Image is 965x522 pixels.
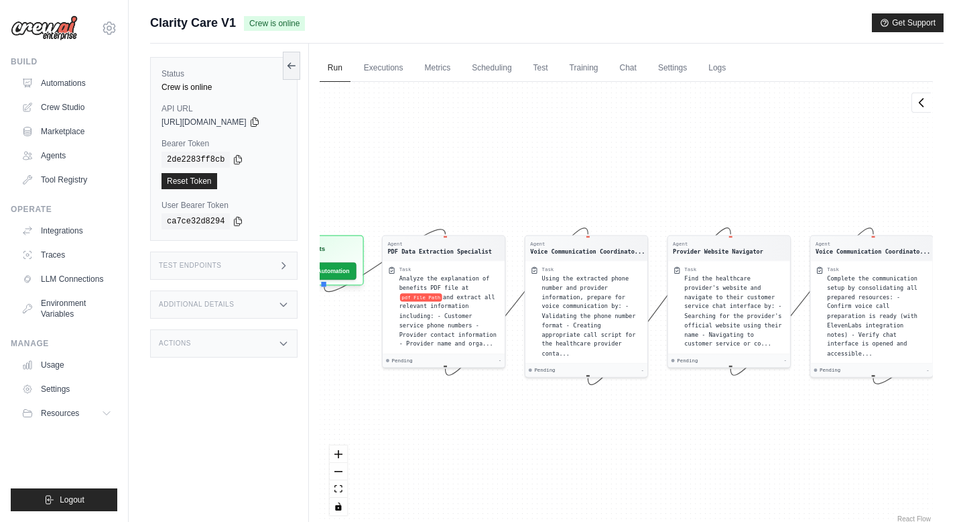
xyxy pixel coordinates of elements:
button: zoom out [330,463,347,480]
span: Pending [677,358,698,364]
span: Crew is online [244,16,305,31]
h3: Test Endpoints [159,262,222,270]
label: API URL [162,103,286,114]
a: Traces [16,244,117,266]
span: Using the extracted phone number and provider information, prepare for voice communication by: - ... [541,275,635,357]
div: - [641,367,643,374]
button: Run Automation [286,262,357,280]
label: User Bearer Token [162,200,286,211]
div: - [783,358,786,364]
span: Complete the communication setup by consolidating all prepared resources: - Confirm voice call pr... [827,275,917,357]
code: 2de2283ff8cb [162,152,230,168]
a: Logs [700,54,734,83]
div: AgentProvider Website NavigatorTaskFind the healthcare provider's website and navigate to their c... [667,236,791,368]
span: and extract all relevant information including: - Customer service phone numbers - Provider conta... [399,294,496,348]
span: Pending [534,367,555,374]
a: Executions [356,54,411,83]
div: Manage [11,338,117,349]
div: AgentPDF Data Extraction SpecialistTaskAnalyze the explanation of benefits PDF file atpdf File Pa... [382,236,506,368]
a: Marketplace [16,121,117,142]
span: Logout [60,494,84,505]
span: [URL][DOMAIN_NAME] [162,117,247,127]
a: Crew Studio [16,97,117,118]
a: Agents [16,145,117,166]
div: Find the healthcare provider's website and navigate to their customer service chat interface by: ... [684,274,785,349]
a: Environment Variables [16,293,117,325]
a: LLM Connections [16,268,117,290]
div: React Flow controls [330,446,347,515]
code: ca7ce32d8294 [162,213,230,229]
div: Agent [673,241,763,248]
a: Reset Token [162,173,217,189]
div: Using the extracted phone number and provider information, prepare for voice communication by: - ... [541,274,642,358]
span: pdf File Path [400,293,442,301]
span: Pending [820,367,840,374]
a: Training [562,54,606,83]
h3: Inputs [306,244,324,254]
div: AgentVoice Communication Coordinato...TaskComplete the communication setup by consolidating all p... [810,236,934,378]
div: Complete the communication setup by consolidating all prepared resources: - Confirm voice call pr... [827,274,927,358]
button: Resources [16,403,117,424]
span: Analyze the explanation of benefits PDF file at [399,275,489,291]
a: Metrics [417,54,459,83]
div: InputsRun Automation [279,236,364,286]
div: PDF Data Extraction Specialist [387,248,492,256]
button: zoom in [330,446,347,463]
a: Scheduling [464,54,519,83]
label: Bearer Token [162,138,286,149]
img: Logo [11,15,78,41]
a: Automations [16,72,117,94]
a: Settings [16,378,117,400]
g: Edge from c4d4a03ae4d9026e1d1e8e82a5482c45 to 23cd8a8555e4a97beec9a956b6c2ed82 [588,228,730,385]
div: Agent [530,241,645,248]
span: Pending [391,358,412,364]
div: - [926,367,929,374]
a: Tool Registry [16,169,117,191]
div: Task [541,266,554,273]
div: Build [11,56,117,67]
div: Task [827,266,839,273]
div: Operate [11,204,117,215]
label: Status [162,68,286,79]
a: Integrations [16,220,117,242]
a: Run [320,54,350,83]
div: Agent [387,241,492,248]
a: Test [525,54,556,83]
span: Find the healthcare provider's website and navigate to their customer service chat interface by: ... [684,275,781,348]
div: Agent [816,241,930,248]
div: - [499,358,501,364]
span: Resources [41,408,79,419]
button: fit view [330,480,347,498]
a: Settings [650,54,695,83]
span: Clarity Care V1 [150,13,236,32]
h3: Actions [159,340,191,348]
g: Edge from inputsNode to 4900baf696202d5a4a4676bc745fa3c2 [324,229,446,292]
div: Voice Communication Coordinator [530,248,645,256]
div: AgentVoice Communication Coordinato...TaskUsing the extracted phone number and provider informati... [524,236,648,378]
div: Task [399,266,411,273]
button: Get Support [872,13,944,32]
div: Crew is online [162,82,286,93]
button: toggle interactivity [330,498,347,515]
div: Analyze the explanation of benefits PDF file at {pdf File Path} and extract all relevant informat... [399,274,499,349]
a: Usage [16,354,117,376]
button: Logout [11,488,117,511]
g: Edge from 23cd8a8555e4a97beec9a956b6c2ed82 to ecc35c7eee944110f39857eb00ff7dcb [730,228,873,375]
a: Chat [612,54,645,83]
h3: Additional Details [159,301,234,309]
div: Task [684,266,696,273]
g: Edge from 4900baf696202d5a4a4676bc745fa3c2 to c4d4a03ae4d9026e1d1e8e82a5482c45 [445,228,588,375]
div: Provider Website Navigator [673,248,763,256]
div: Voice Communication Coordinator [816,248,930,256]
